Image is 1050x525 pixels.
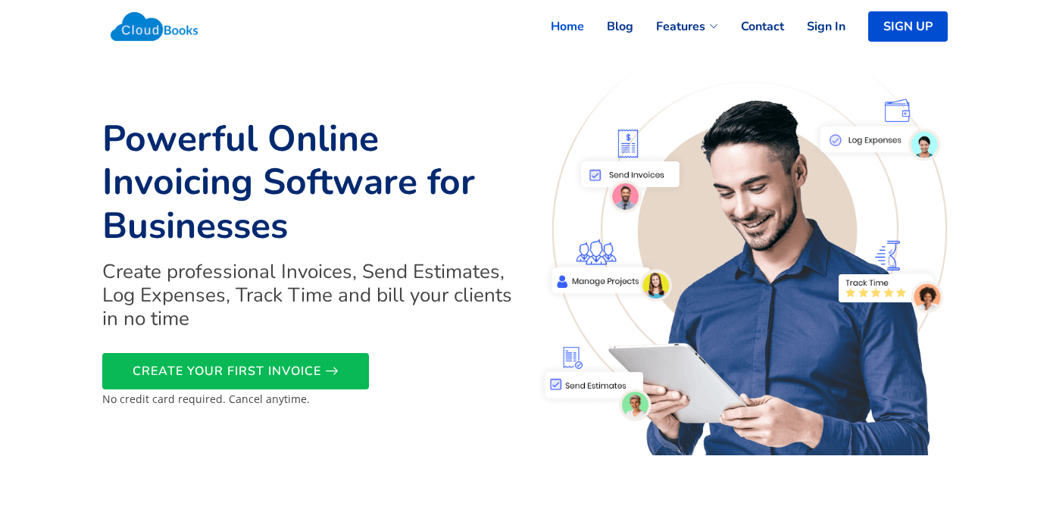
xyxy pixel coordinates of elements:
a: Blog [584,10,633,43]
a: Sign In [784,10,845,43]
img: Cloudbooks Logo [102,4,206,49]
span: Features [656,17,705,36]
a: Home [528,10,584,43]
h2: Create professional Invoices, Send Estimates, Log Expenses, Track Time and bill your clients in n... [102,260,516,331]
a: CREATE YOUR FIRST INVOICE [102,353,369,389]
h1: Powerful Online Invoicing Software for Businesses [102,117,516,248]
a: Contact [718,10,784,43]
a: SIGN UP [868,11,948,42]
a: Features [633,10,718,43]
small: No credit card required. Cancel anytime. [102,392,310,406]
